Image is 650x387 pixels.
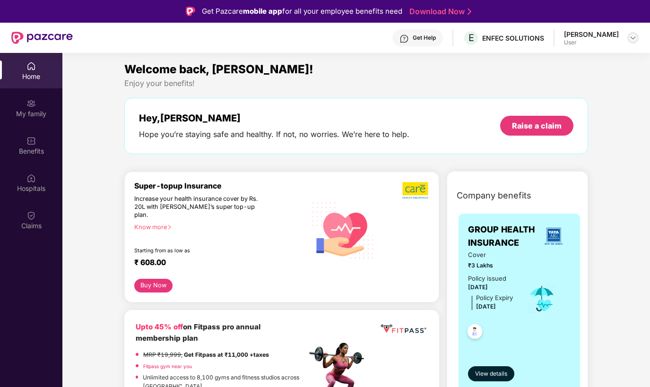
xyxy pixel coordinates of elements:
img: svg+xml;base64,PHN2ZyB3aWR0aD0iMjAiIGhlaWdodD0iMjAiIHZpZXdCb3g9IjAgMCAyMCAyMCIgZmlsbD0ibm9uZSIgeG... [26,99,36,108]
img: fppp.png [379,321,428,336]
span: ₹3 Lakhs [468,261,514,270]
img: svg+xml;base64,PHN2ZyB4bWxucz0iaHR0cDovL3d3dy53My5vcmcvMjAwMC9zdmciIHhtbG5zOnhsaW5rPSJodHRwOi8vd3... [306,192,380,267]
img: svg+xml;base64,PHN2ZyBpZD0iQmVuZWZpdHMiIHhtbG5zPSJodHRwOi8vd3d3LnczLm9yZy8yMDAwL3N2ZyIgd2lkdGg9Ij... [26,136,36,146]
span: [DATE] [468,284,488,291]
div: Increase your health insurance cover by Rs. 20L with [PERSON_NAME]’s super top-up plan. [134,195,266,219]
div: Know more [134,223,301,230]
strong: mobile app [243,7,282,16]
img: b5dec4f62d2307b9de63beb79f102df3.png [402,181,429,199]
img: svg+xml;base64,PHN2ZyBpZD0iQ2xhaW0iIHhtbG5zPSJodHRwOi8vd3d3LnczLm9yZy8yMDAwL3N2ZyIgd2lkdGg9IjIwIi... [26,211,36,220]
img: Stroke [468,7,471,17]
img: svg+xml;base64,PHN2ZyBpZD0iSG9zcGl0YWxzIiB4bWxucz0iaHR0cDovL3d3dy53My5vcmcvMjAwMC9zdmciIHdpZHRoPS... [26,173,36,183]
div: [PERSON_NAME] [564,30,619,39]
img: svg+xml;base64,PHN2ZyB4bWxucz0iaHR0cDovL3d3dy53My5vcmcvMjAwMC9zdmciIHdpZHRoPSI0OC45NDMiIGhlaWdodD... [463,321,486,344]
del: MRP ₹19,999, [143,351,182,358]
span: GROUP HEALTH INSURANCE [468,223,536,250]
div: Policy issued [468,274,506,284]
span: Welcome back, [PERSON_NAME]! [124,62,313,76]
a: Fitpass gym near you [143,363,192,369]
div: Get Pazcare for all your employee benefits need [202,6,402,17]
span: right [167,224,172,230]
img: New Pazcare Logo [11,32,73,44]
div: ENFEC SOLUTIONS [482,34,544,43]
span: Company benefits [457,189,531,202]
img: Logo [186,7,195,16]
span: Cover [468,250,514,260]
img: svg+xml;base64,PHN2ZyBpZD0iSGVscC0zMngzMiIgeG1sbnM9Imh0dHA6Ly93d3cudzMub3JnLzIwMDAvc3ZnIiB3aWR0aD... [399,34,409,43]
img: insurerLogo [541,224,566,249]
strong: Get Fitpass at ₹11,000 +taxes [184,351,269,358]
b: Upto 45% off [136,322,183,331]
div: Hey, [PERSON_NAME] [139,112,409,124]
span: [DATE] [476,303,496,310]
div: Hope you’re staying safe and healthy. If not, no worries. We’re here to help. [139,129,409,139]
div: Policy Expiry [476,293,513,303]
img: icon [527,283,557,314]
img: svg+xml;base64,PHN2ZyBpZD0iRHJvcGRvd24tMzJ4MzIiIHhtbG5zPSJodHRwOi8vd3d3LnczLm9yZy8yMDAwL3N2ZyIgd2... [629,34,637,42]
img: svg+xml;base64,PHN2ZyBpZD0iSG9tZSIgeG1sbnM9Imh0dHA6Ly93d3cudzMub3JnLzIwMDAvc3ZnIiB3aWR0aD0iMjAiIG... [26,61,36,71]
div: Enjoy your benefits! [124,78,588,88]
div: User [564,39,619,46]
button: View details [468,366,514,381]
div: Starting from as low as [134,248,266,254]
span: E [468,32,474,43]
div: Get Help [413,34,436,42]
div: ₹ 608.00 [134,258,297,269]
span: View details [475,370,507,378]
div: Super-topup Insurance [134,181,306,190]
a: Download Now [409,7,468,17]
button: Buy Now [134,279,173,292]
b: on Fitpass pro annual membership plan [136,322,260,343]
div: Raise a claim [512,120,562,131]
